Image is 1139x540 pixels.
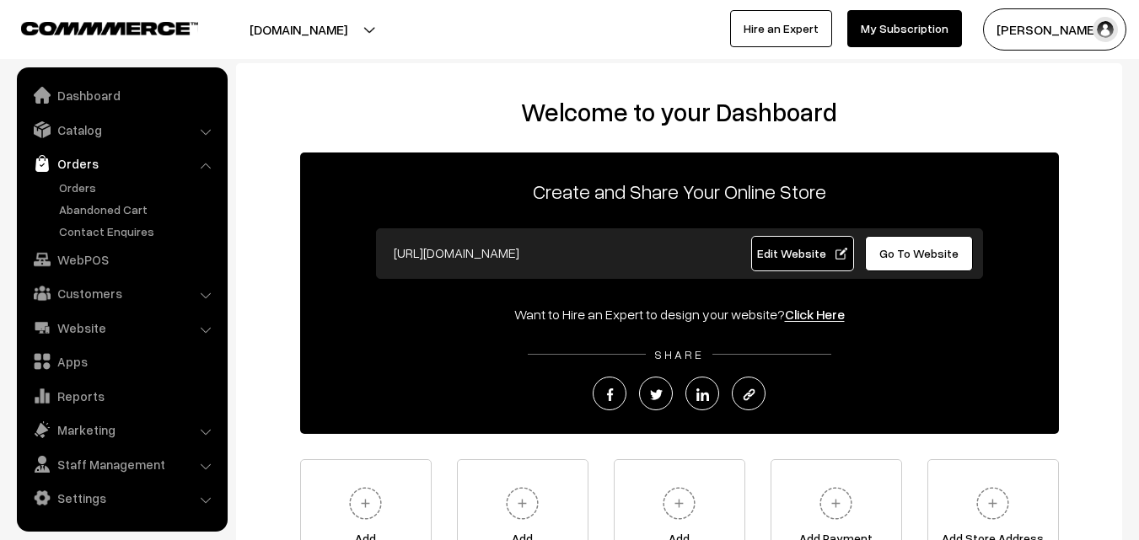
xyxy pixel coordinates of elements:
a: COMMMERCE [21,17,169,37]
img: COMMMERCE [21,22,198,35]
div: Want to Hire an Expert to design your website? [300,304,1059,324]
a: WebPOS [21,244,222,275]
a: Settings [21,483,222,513]
a: Abandoned Cart [55,200,222,218]
p: Create and Share Your Online Store [300,176,1059,206]
img: plus.svg [970,480,1016,527]
a: Reports [21,381,222,411]
a: Apps [21,346,222,377]
a: Orders [55,179,222,196]
a: Catalog [21,115,222,145]
a: Contact Enquires [55,222,222,240]
a: Customers [21,278,222,308]
a: Orders [21,148,222,179]
a: Marketing [21,414,222,445]
span: Go To Website [879,246,959,260]
img: plus.svg [499,480,545,527]
button: [DOMAIN_NAME] [191,8,406,51]
img: plus.svg [656,480,702,527]
h2: Welcome to your Dashboard [253,97,1105,127]
a: My Subscription [847,10,962,47]
img: plus.svg [342,480,389,527]
a: Click Here [785,306,845,323]
a: Website [21,313,222,343]
span: Edit Website [757,246,847,260]
a: Go To Website [865,236,974,271]
a: Dashboard [21,80,222,110]
button: [PERSON_NAME] [983,8,1126,51]
a: Edit Website [751,236,854,271]
img: user [1093,17,1118,42]
img: plus.svg [813,480,859,527]
a: Staff Management [21,449,222,479]
a: Hire an Expert [730,10,832,47]
span: SHARE [646,347,712,361]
